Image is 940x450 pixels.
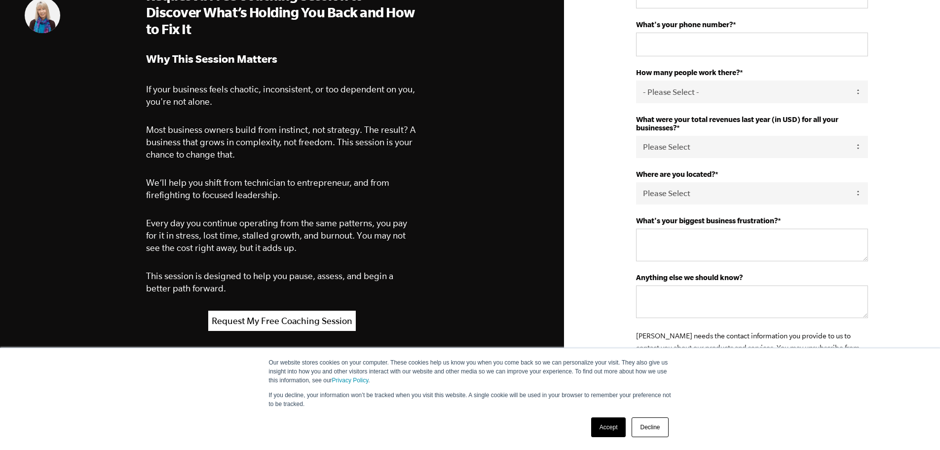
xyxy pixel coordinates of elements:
span: If your business feels chaotic, inconsistent, or too dependent on you, you're not alone. [146,84,415,107]
p: Our website stores cookies on your computer. These cookies help us know you when you come back so... [269,358,672,385]
strong: Why This Session Matters [146,52,277,65]
p: If you decline, your information won’t be tracked when you visit this website. A single cookie wi... [269,391,672,409]
strong: Anything else we should know? [636,273,743,282]
span: We’ll help you shift from technician to entrepreneur, and from firefighting to focused leadership. [146,177,389,200]
strong: What's your biggest business frustration? [636,216,778,225]
strong: What's your phone number? [636,20,733,29]
strong: What were your total revenues last year (in USD) for all your businesses? [636,115,838,132]
span: This session is designed to help you pause, assess, and begin a better path forward. [146,271,393,293]
p: [PERSON_NAME] needs the contact information you provide to us to contact you about our products a... [636,330,868,377]
a: Decline [632,417,668,437]
span: Most business owners build from instinct, not strategy. The result? A business that grows in comp... [146,124,415,160]
strong: How many people work there? [636,68,740,77]
a: Privacy Policy [332,377,369,384]
a: Accept [591,417,626,437]
strong: Where are you located? [636,170,715,178]
a: Request My Free Coaching Session [208,311,356,331]
span: Every day you continue operating from the same patterns, you pay for it in stress, lost time, sta... [146,218,407,253]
